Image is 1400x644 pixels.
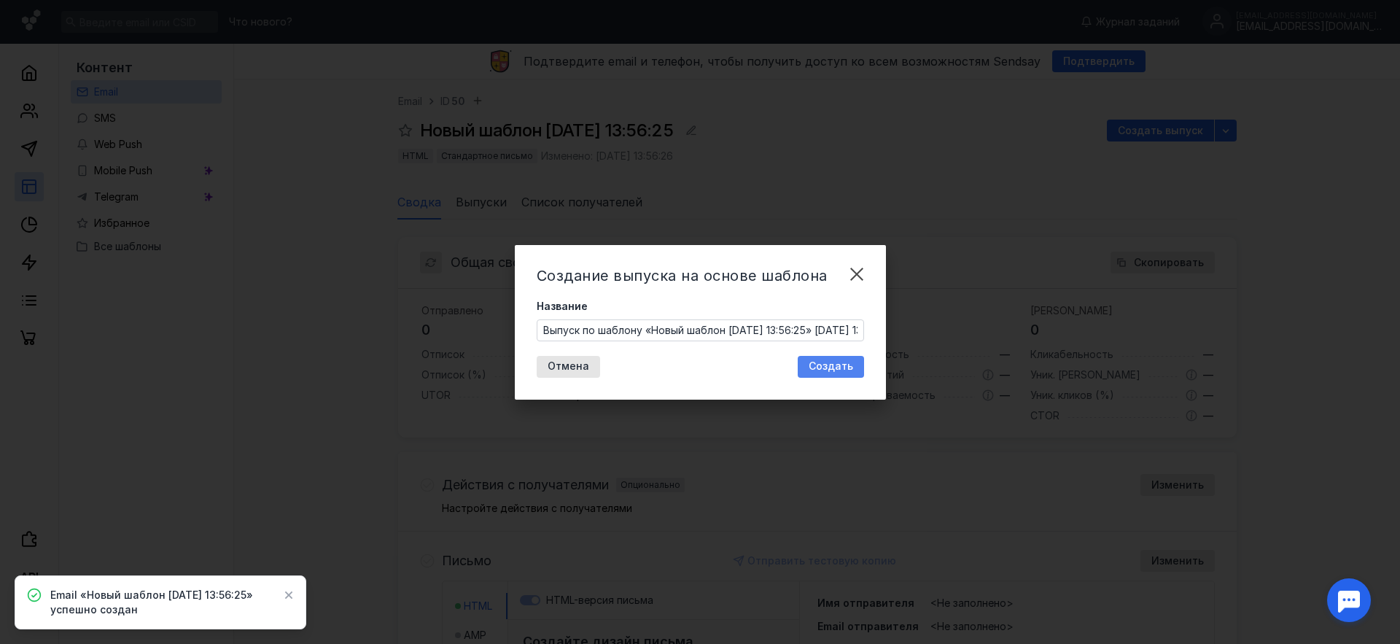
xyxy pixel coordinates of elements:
[537,356,600,378] button: Отмена
[537,299,588,314] span: Название
[798,356,864,378] button: Создать
[50,588,272,617] span: Email «Новый шаблон [DATE] 13:56:25» успешно создан
[548,360,589,373] span: Отмена
[537,267,828,284] span: Создание выпуска на основе шаблона
[809,360,853,373] span: Создать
